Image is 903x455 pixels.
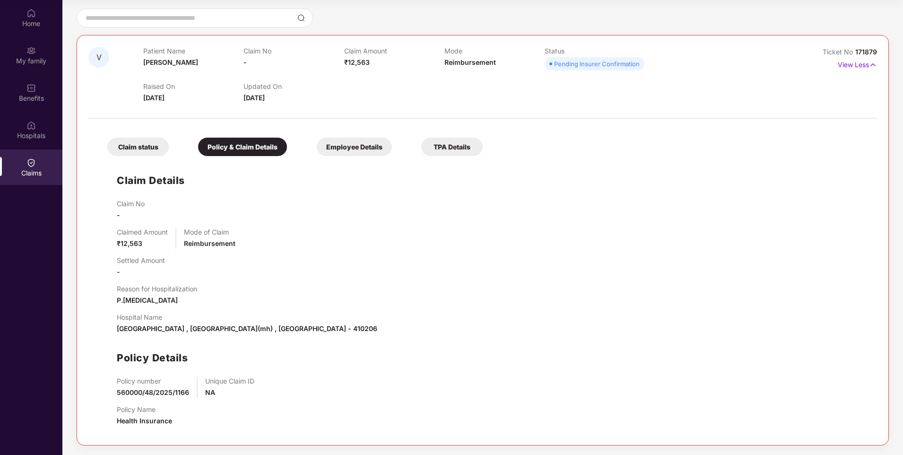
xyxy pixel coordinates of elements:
[117,405,172,413] p: Policy Name
[545,47,645,55] p: Status
[26,83,36,93] img: svg+xml;base64,PHN2ZyBpZD0iQmVuZWZpdHMiIHhtbG5zPSJodHRwOi8vd3d3LnczLm9yZy8yMDAwL3N2ZyIgd2lkdGg9Ij...
[143,94,165,102] span: [DATE]
[117,313,377,321] p: Hospital Name
[444,47,545,55] p: Mode
[198,138,287,156] div: Policy & Claim Details
[243,58,247,66] span: -
[117,200,145,208] p: Claim No
[184,239,235,247] span: Reimbursement
[297,14,305,22] img: svg+xml;base64,PHN2ZyBpZD0iU2VhcmNoLTMyeDMyIiB4bWxucz0iaHR0cDovL3d3dy53My5vcmcvMjAwMC9zdmciIHdpZH...
[117,285,197,293] p: Reason for Hospitalization
[205,388,215,396] span: NA
[855,48,877,56] span: 171879
[117,296,178,304] span: P.[MEDICAL_DATA]
[107,138,169,156] div: Claim status
[205,377,254,385] p: Unique Claim ID
[243,47,344,55] p: Claim No
[117,211,120,219] span: -
[421,138,483,156] div: TPA Details
[444,58,496,66] span: Reimbursement
[117,173,185,188] h1: Claim Details
[117,417,172,425] span: Health Insurance
[869,60,877,70] img: svg+xml;base64,PHN2ZyB4bWxucz0iaHR0cDovL3d3dy53My5vcmcvMjAwMC9zdmciIHdpZHRoPSIxNyIgaGVpZ2h0PSIxNy...
[344,58,370,66] span: ₹12,563
[184,228,235,236] p: Mode of Claim
[117,324,377,332] span: [GEOGRAPHIC_DATA] , [GEOGRAPHIC_DATA](mh) , [GEOGRAPHIC_DATA] - 410206
[117,377,189,385] p: Policy number
[317,138,392,156] div: Employee Details
[117,388,189,396] span: 560000/48/2025/1166
[117,268,120,276] span: -
[143,47,243,55] p: Patient Name
[117,256,165,264] p: Settled Amount
[143,58,198,66] span: [PERSON_NAME]
[26,121,36,130] img: svg+xml;base64,PHN2ZyBpZD0iSG9zcGl0YWxzIiB4bWxucz0iaHR0cDovL3d3dy53My5vcmcvMjAwMC9zdmciIHdpZHRoPS...
[344,47,444,55] p: Claim Amount
[117,350,188,366] h1: Policy Details
[96,53,102,61] span: V
[117,239,142,247] span: ₹12,563
[243,82,344,90] p: Updated On
[26,9,36,18] img: svg+xml;base64,PHN2ZyBpZD0iSG9tZSIgeG1sbnM9Imh0dHA6Ly93d3cudzMub3JnLzIwMDAvc3ZnIiB3aWR0aD0iMjAiIG...
[143,82,243,90] p: Raised On
[26,46,36,55] img: svg+xml;base64,PHN2ZyB3aWR0aD0iMjAiIGhlaWdodD0iMjAiIHZpZXdCb3g9IjAgMCAyMCAyMCIgZmlsbD0ibm9uZSIgeG...
[554,59,640,69] div: Pending Insurer Confirmation
[26,158,36,167] img: svg+xml;base64,PHN2ZyBpZD0iQ2xhaW0iIHhtbG5zPSJodHRwOi8vd3d3LnczLm9yZy8yMDAwL3N2ZyIgd2lkdGg9IjIwIi...
[823,48,855,56] span: Ticket No
[243,94,265,102] span: [DATE]
[838,57,877,70] p: View Less
[117,228,168,236] p: Claimed Amount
